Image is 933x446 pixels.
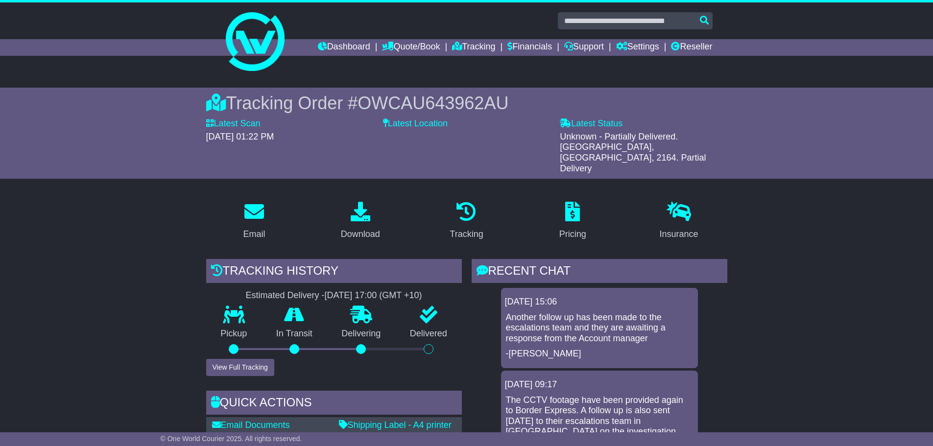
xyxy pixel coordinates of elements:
span: © One World Courier 2025. All rights reserved. [161,435,302,443]
span: OWCAU643962AU [358,93,508,113]
div: Email [243,228,265,241]
div: Insurance [660,228,698,241]
div: [DATE] 17:00 (GMT +10) [325,290,422,301]
a: Download [335,198,386,244]
label: Latest Scan [206,118,261,129]
div: [DATE] 15:06 [505,297,694,307]
div: Download [341,228,380,241]
div: Tracking [450,228,483,241]
p: The CCTV footage have been provided again to Border Express. A follow up is also sent [DATE] to t... [506,395,693,437]
a: Dashboard [318,39,370,56]
a: Insurance [653,198,705,244]
a: Tracking [452,39,495,56]
span: [DATE] 01:22 PM [206,132,274,141]
a: Reseller [671,39,712,56]
div: Tracking Order # [206,93,727,114]
a: Settings [616,39,659,56]
p: Delivered [395,329,462,339]
span: Unknown - Partially Delivered. [GEOGRAPHIC_DATA], [GEOGRAPHIC_DATA], 2164. Partial Delivery [560,132,706,173]
div: Quick Actions [206,391,462,417]
a: Shipping Label - A4 printer [339,420,452,430]
div: Tracking history [206,259,462,285]
div: RECENT CHAT [472,259,727,285]
a: Financials [507,39,552,56]
label: Latest Location [383,118,448,129]
a: Email Documents [212,420,290,430]
label: Latest Status [560,118,622,129]
div: Estimated Delivery - [206,290,462,301]
p: Delivering [327,329,396,339]
div: Pricing [559,228,586,241]
button: View Full Tracking [206,359,274,376]
p: Pickup [206,329,262,339]
a: Email [237,198,271,244]
p: In Transit [262,329,327,339]
p: Another follow up has been made to the escalations team and they are awaiting a response from the... [506,312,693,344]
a: Pricing [553,198,593,244]
a: Quote/Book [382,39,440,56]
a: Tracking [443,198,489,244]
div: [DATE] 09:17 [505,379,694,390]
p: -[PERSON_NAME] [506,349,693,359]
a: Support [564,39,604,56]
